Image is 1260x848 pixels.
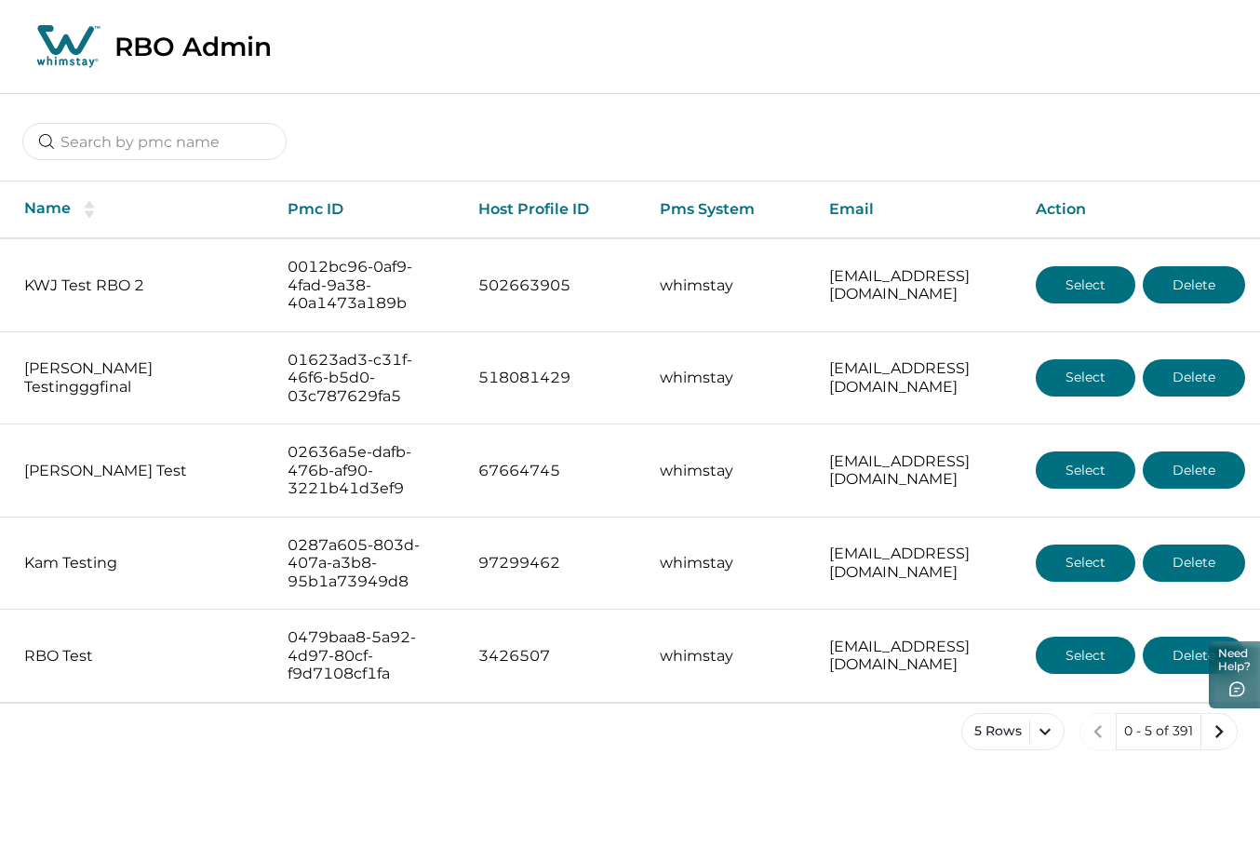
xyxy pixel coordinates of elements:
p: [PERSON_NAME] Testingggfinal [24,359,258,396]
p: 3426507 [478,647,631,666]
p: 0012bc96-0af9-4fad-9a38-40a1473a189b [288,258,449,313]
th: Action [1021,182,1260,238]
button: Delete [1143,637,1245,674]
p: KWJ Test RBO 2 [24,276,258,295]
p: whimstay [660,647,799,666]
button: next page [1200,713,1238,750]
th: Pms System [645,182,814,238]
p: 0479baa8-5a92-4d97-80cf-f9d7108cf1fa [288,628,449,683]
p: 518081429 [478,369,631,387]
button: Select [1036,451,1135,489]
p: [EMAIL_ADDRESS][DOMAIN_NAME] [829,359,1006,396]
p: 67664745 [478,462,631,480]
th: Host Profile ID [463,182,646,238]
p: 97299462 [478,554,631,572]
p: [PERSON_NAME] Test [24,462,258,480]
p: RBO Admin [114,31,272,62]
p: whimstay [660,369,799,387]
p: [EMAIL_ADDRESS][DOMAIN_NAME] [829,638,1006,674]
button: Delete [1143,266,1245,303]
button: Delete [1143,359,1245,397]
button: Select [1036,266,1135,303]
p: whimstay [660,276,799,295]
button: Select [1036,637,1135,674]
button: Delete [1143,451,1245,489]
p: Kam Testing [24,554,258,572]
p: 01623ad3-c31f-46f6-b5d0-03c787629fa5 [288,351,449,406]
p: [EMAIL_ADDRESS][DOMAIN_NAME] [829,545,1006,581]
th: Email [814,182,1021,238]
button: Select [1036,545,1135,582]
p: RBO Test [24,647,258,666]
p: whimstay [660,462,799,480]
button: 0 - 5 of 391 [1116,713,1201,750]
button: sorting [71,200,108,219]
p: 02636a5e-dafb-476b-af90-3221b41d3ef9 [288,443,449,498]
button: 5 Rows [961,713,1065,750]
th: Pmc ID [273,182,463,238]
p: whimstay [660,554,799,572]
button: Delete [1143,545,1245,582]
p: 502663905 [478,276,631,295]
p: 0287a605-803d-407a-a3b8-95b1a73949d8 [288,536,449,591]
p: [EMAIL_ADDRESS][DOMAIN_NAME] [829,452,1006,489]
input: Search by pmc name [22,123,287,160]
p: [EMAIL_ADDRESS][DOMAIN_NAME] [829,267,1006,303]
button: previous page [1079,713,1117,750]
p: 0 - 5 of 391 [1124,722,1193,741]
button: Select [1036,359,1135,397]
